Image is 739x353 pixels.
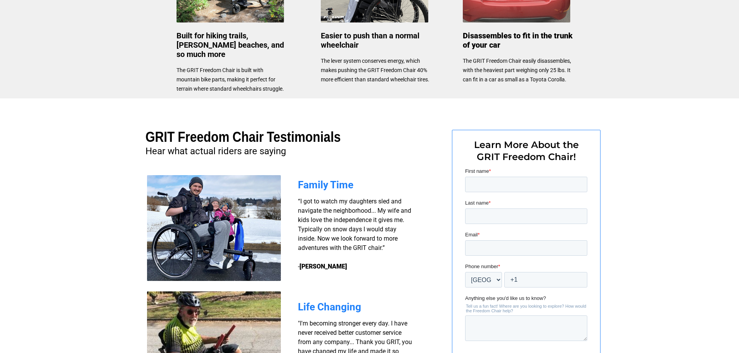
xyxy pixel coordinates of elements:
[145,129,341,145] span: GRIT Freedom Chair Testimonials
[298,198,411,270] span: “I got to watch my daughters sled and navigate the neighborhood... My wife and kids love the inde...
[321,58,429,83] span: The lever system conserves energy, which makes pushing the GRIT Freedom Chair 40% more efficient ...
[145,146,286,157] span: Hear what actual riders are saying
[177,31,284,59] span: Built for hiking trails, [PERSON_NAME] beaches, and so much more
[299,263,347,270] strong: [PERSON_NAME]
[474,139,579,162] span: Learn More About the GRIT Freedom Chair!
[463,31,573,50] span: Disassembles to fit in the trunk of your car
[321,31,419,50] span: Easier to push than a normal wheelchair
[298,179,353,191] span: Family Time
[177,67,284,92] span: The GRIT Freedom Chair is built with mountain bike parts, making it perfect for terrain where sta...
[463,58,571,83] span: The GRIT Freedom Chair easily disassembles, with the heaviest part weighing only 25 lbs. It can f...
[298,301,361,313] span: Life Changing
